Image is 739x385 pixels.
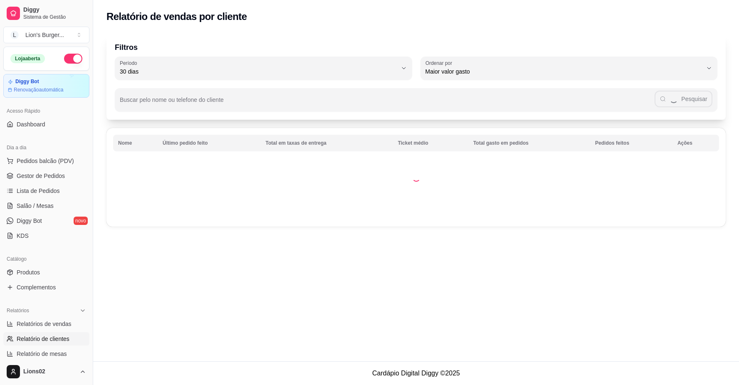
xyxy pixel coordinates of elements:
span: Gestor de Pedidos [17,172,65,180]
div: Lion's Burger ... [25,31,64,39]
span: Relatório de clientes [17,335,69,343]
p: Filtros [115,42,717,53]
div: Dia a dia [3,141,89,154]
span: Relatório de mesas [17,350,67,358]
div: Catálogo [3,252,89,266]
a: Lista de Pedidos [3,184,89,197]
span: Diggy Bot [17,217,42,225]
button: Ordenar porMaior valor gasto [420,57,718,80]
button: Pedidos balcão (PDV) [3,154,89,168]
h2: Relatório de vendas por cliente [106,10,247,23]
div: Loading [412,173,420,182]
span: Sistema de Gestão [23,14,86,20]
span: Complementos [17,283,56,291]
label: Ordenar por [425,59,455,67]
span: L [10,31,19,39]
a: Salão / Mesas [3,199,89,212]
a: KDS [3,229,89,242]
span: Salão / Mesas [17,202,54,210]
span: Pedidos balcão (PDV) [17,157,74,165]
span: Lions02 [23,368,76,375]
span: Relatórios [7,307,29,314]
span: Diggy [23,6,86,14]
a: Dashboard [3,118,89,131]
a: Diggy Botnovo [3,214,89,227]
a: Complementos [3,281,89,294]
span: 30 dias [120,67,397,76]
a: Relatório de clientes [3,332,89,346]
span: Maior valor gasto [425,67,703,76]
button: Select a team [3,27,89,43]
div: Loja aberta [10,54,45,63]
article: Diggy Bot [15,79,39,85]
footer: Cardápio Digital Diggy © 2025 [93,361,739,385]
span: Lista de Pedidos [17,187,60,195]
a: Diggy BotRenovaçãoautomática [3,74,89,98]
a: Produtos [3,266,89,279]
span: Produtos [17,268,40,276]
label: Período [120,59,140,67]
button: Alterar Status [64,54,82,64]
span: Relatórios de vendas [17,320,72,328]
a: Relatório de mesas [3,347,89,360]
button: Período30 dias [115,57,412,80]
button: Lions02 [3,362,89,382]
input: Buscar pelo nome ou telefone do cliente [120,99,655,107]
a: Gestor de Pedidos [3,169,89,183]
div: Acesso Rápido [3,104,89,118]
a: DiggySistema de Gestão [3,3,89,23]
span: KDS [17,232,29,240]
span: Dashboard [17,120,45,128]
a: Relatórios de vendas [3,317,89,331]
article: Renovação automática [14,86,63,93]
